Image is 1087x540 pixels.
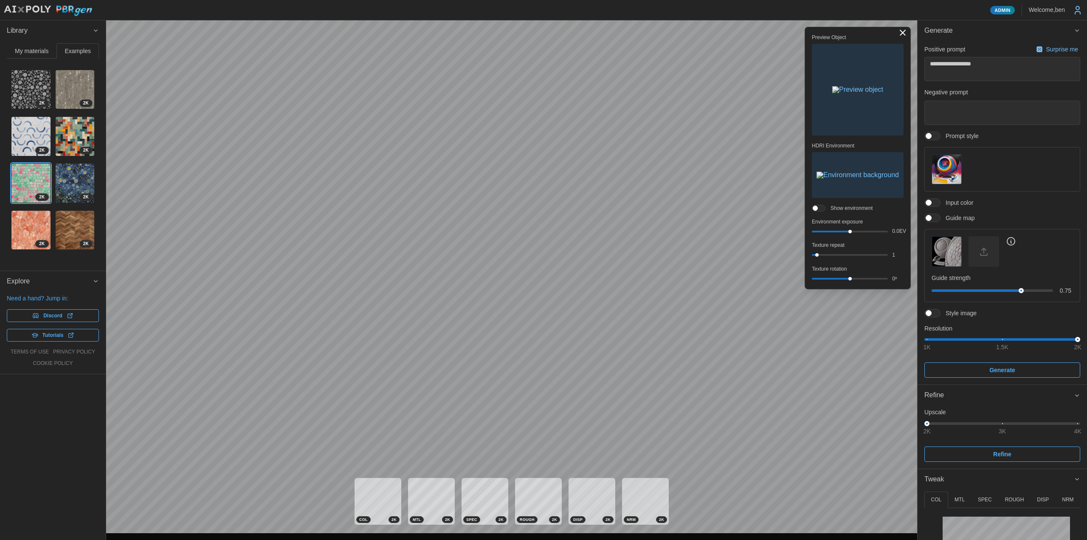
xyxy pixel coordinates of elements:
img: Preview object [832,86,883,93]
a: privacy policy [53,348,95,356]
button: Surprise me [1034,43,1080,55]
p: Environment exposure [812,218,904,226]
span: Style image [941,309,977,317]
span: MTL [413,517,421,523]
p: Guide strength [932,274,1073,282]
p: Positive prompt [924,45,965,54]
span: SPEC [466,517,477,523]
img: rmQvcRwbNSCJEe6pTfJC [11,164,51,203]
button: Environment background [812,152,904,198]
span: 2 K [83,240,89,247]
span: Admin [994,6,1010,14]
span: Generate [924,20,1074,41]
button: Prompt style [932,154,962,184]
img: ngI1gUpNHaJX3lyJoShn [56,70,95,109]
p: Welcome, ben [1029,6,1065,14]
span: Input color [941,198,973,207]
a: 3E0UQC95wUp78nkCzAdU2K [55,163,95,203]
span: Tutorials [42,329,64,341]
button: Preview object [812,44,904,136]
span: Refine [924,385,1074,406]
span: ROUGH [520,517,535,523]
a: Tutorials [7,329,99,342]
a: ngI1gUpNHaJX3lyJoShn2K [55,70,95,110]
p: Preview Object [812,34,904,41]
button: Refine [924,447,1080,462]
button: Refine [918,385,1087,406]
button: Generate [918,20,1087,41]
span: 2 K [659,517,664,523]
a: nNLoz7BvrHNDGsIkGEWe2K [11,210,51,250]
p: Need a hand? Jump in: [7,294,99,303]
span: Guide map [941,214,974,222]
img: Guide map [932,237,961,266]
span: Tweak [924,469,1074,490]
p: MTL [955,496,965,503]
img: Environment background [817,172,899,178]
span: 2 K [83,147,89,154]
span: 2 K [498,517,504,523]
a: KVb5AZZcm50jiSgLad2X2K [11,70,51,110]
a: rmQvcRwbNSCJEe6pTfJC2K [11,163,51,203]
p: 0 º [892,275,904,283]
span: 2 K [391,517,397,523]
p: 1 [892,252,904,259]
span: My materials [15,48,48,54]
a: 3lq3cu2JvZiq5bUSymgG2K [11,116,51,156]
p: NRM [1062,496,1073,503]
p: Upscale [924,408,1080,416]
img: nNLoz7BvrHNDGsIkGEWe [11,211,51,250]
span: 2 K [83,100,89,107]
span: 2 K [605,517,611,523]
a: 7W30H3GteWHjCkbJfp3T2K [55,210,95,250]
span: Prompt style [941,132,979,140]
span: Explore [7,271,93,292]
p: 0.75 [1060,286,1073,295]
p: HDRI Environment [812,142,904,150]
button: Tweak [918,469,1087,490]
p: SPEC [978,496,992,503]
div: Generate [918,41,1087,385]
p: DISP [1037,496,1049,503]
img: Prompt style [932,155,961,184]
img: 7fsCwJiRL3kBdwDnQniT [56,117,95,156]
span: Library [7,20,93,41]
p: COL [931,496,941,503]
button: Generate [924,362,1080,378]
p: Texture repeat [812,242,904,249]
span: NRM [627,517,636,523]
button: Toggle viewport controls [897,27,909,39]
img: AIxPoly PBRgen [3,5,93,17]
img: KVb5AZZcm50jiSgLad2X [11,70,51,109]
span: Refine [993,447,1011,461]
p: 0.0 EV [892,228,904,235]
button: Guide map [932,236,962,266]
div: Refine [918,406,1087,468]
p: Texture rotation [812,266,904,273]
span: Discord [43,310,62,322]
span: 2 K [39,240,45,247]
span: 2 K [39,147,45,154]
span: Examples [65,48,91,54]
p: Resolution [924,324,1080,333]
img: 3E0UQC95wUp78nkCzAdU [56,164,95,203]
p: Negative prompt [924,88,1080,96]
a: terms of use [11,348,49,356]
span: DISP [573,517,583,523]
span: Show environment [825,205,873,212]
span: 2 K [552,517,557,523]
a: cookie policy [33,360,73,367]
span: COL [359,517,368,523]
span: 2 K [39,100,45,107]
span: 2 K [39,194,45,201]
img: 3lq3cu2JvZiq5bUSymgG [11,117,51,156]
a: Discord [7,309,99,322]
img: 7W30H3GteWHjCkbJfp3T [56,211,95,250]
p: Surprise me [1046,45,1080,54]
p: ROUGH [1005,496,1024,503]
span: Generate [989,363,1015,377]
a: 7fsCwJiRL3kBdwDnQniT2K [55,116,95,156]
span: 2 K [445,517,450,523]
span: 2 K [83,194,89,201]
